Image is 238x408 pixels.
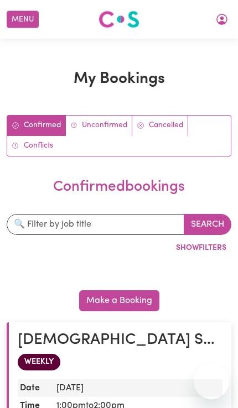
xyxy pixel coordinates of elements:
[11,179,227,196] h2: confirmed bookings
[210,10,234,29] button: My Account
[23,244,61,256] label: By job title
[66,116,133,135] a: Unconfirmed bookings
[18,354,223,370] div: WEEKLY booking
[7,136,58,156] a: Conflict bookings
[82,263,111,275] label: By date
[18,379,52,397] dt: Date
[7,11,39,28] button: Menu
[99,7,139,32] a: Careseekers logo
[194,364,229,399] iframe: 启动消息传送窗口的按钮
[18,354,60,370] span: WEEKLY
[171,239,231,257] button: ShowFilters
[84,244,137,256] label: By client name
[23,263,60,275] label: By suburb
[79,290,159,311] button: Make a Booking
[184,214,231,235] button: Search
[7,70,231,88] h1: My Bookings
[7,214,184,235] input: 🔍 Filter by job title
[99,9,139,29] img: Careseekers logo
[132,116,188,135] a: Cancelled bookings
[18,331,223,350] h2: Female Support Worker Needed Every Monday, Tuesday And Thursday Morning In Earlwood, NSW
[52,379,223,397] dd: [DATE]
[7,116,66,135] a: Confirmed bookings
[176,244,199,252] span: Show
